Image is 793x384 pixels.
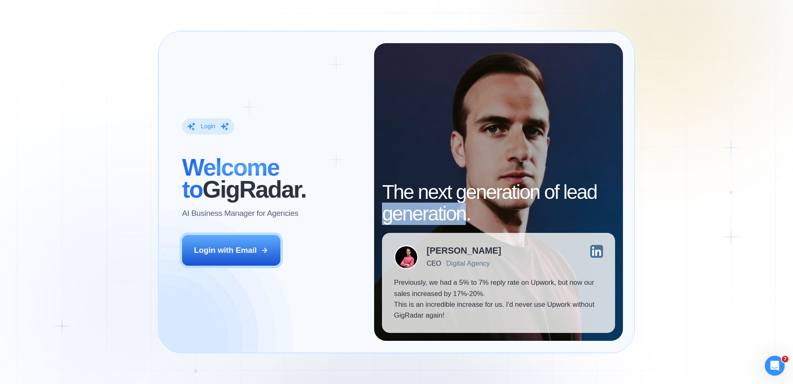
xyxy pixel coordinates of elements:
div: [PERSON_NAME] [427,247,501,256]
button: Login with Email [182,235,280,266]
p: Previously, we had a 5% to 7% reply rate on Upwork, but now our sales increased by 17%-20%. This ... [394,277,603,321]
h2: ‍ GigRadar. [182,157,362,200]
h2: The next generation of lead generation. [382,181,615,225]
div: Login with Email [194,245,257,256]
iframe: Intercom live chat [765,356,785,376]
div: Digital Agency [446,259,490,267]
span: 7 [782,356,788,362]
div: CEO [427,259,441,267]
div: Login [201,122,215,130]
span: Welcome to [182,154,279,203]
p: AI Business Manager for Agencies [182,208,298,219]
